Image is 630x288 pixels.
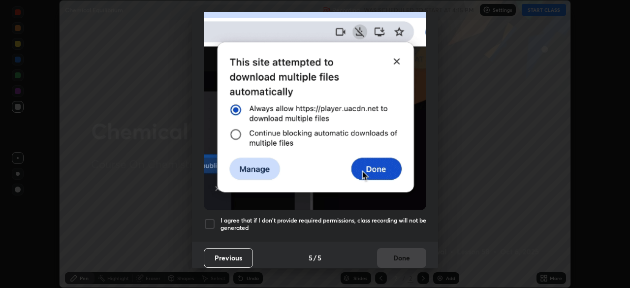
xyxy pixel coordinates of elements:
[317,253,321,263] h4: 5
[314,253,316,263] h4: /
[204,248,253,268] button: Previous
[220,217,426,232] h5: I agree that if I don't provide required permissions, class recording will not be generated
[309,253,313,263] h4: 5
